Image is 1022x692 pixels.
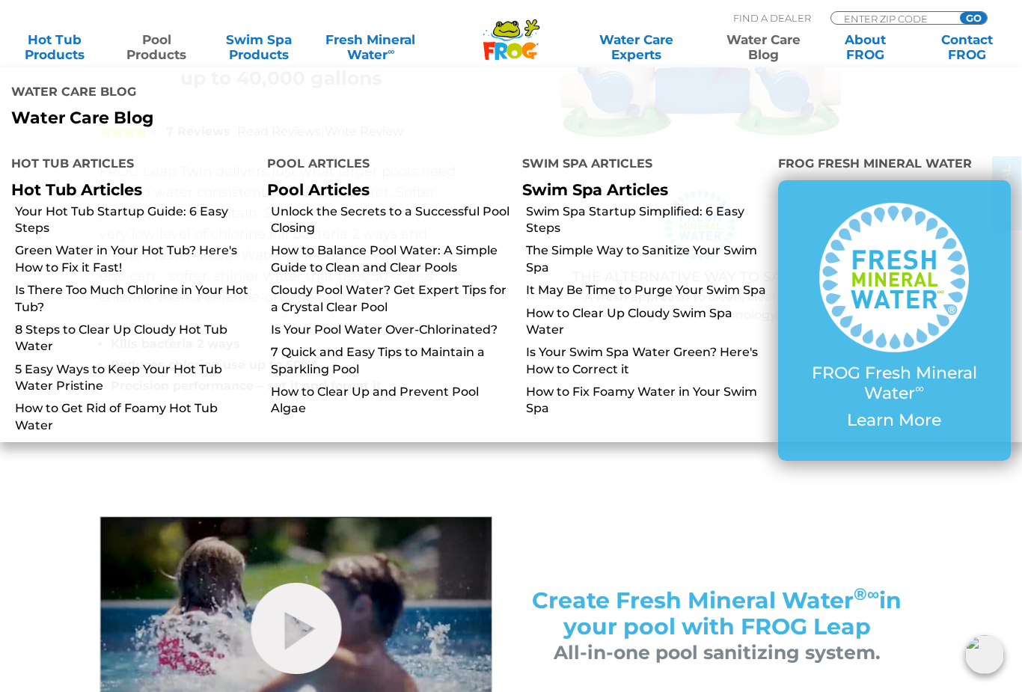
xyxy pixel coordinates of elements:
[526,344,767,378] a: Is Your Swim Spa Water Green? Here's How to Correct it
[532,587,902,640] span: Create Fresh Mineral Water in your pool with FROG Leap
[11,180,142,199] a: Hot Tub Articles
[915,381,924,396] sup: ∞
[808,411,982,430] p: Learn More
[526,203,767,237] a: Swim Spa Startup Simplified: 6 Easy Steps
[826,32,905,62] a: AboutFROG
[15,32,94,62] a: Hot TubProducts
[321,32,420,62] a: Fresh MineralWater∞
[808,364,982,403] p: FROG Fresh Mineral Water
[271,384,512,417] a: How to Clear Up and Prevent Pool Algae
[271,203,512,237] a: Unlock the Secrets to a Successful Pool Closing
[733,11,811,25] p: Find A Dealer
[388,46,394,57] sup: ∞
[117,32,196,62] a: PoolProducts
[928,32,1007,62] a: ContactFROG
[11,79,500,108] h4: Water Care Blog
[842,12,943,25] input: Zip Code Form
[854,584,879,604] sup: ®∞
[219,32,299,62] a: Swim SpaProducts
[572,32,700,62] a: Water CareExperts
[526,282,767,298] a: It May Be Time to Purge Your Swim Spa
[267,150,501,180] h4: Pool Articles
[526,305,767,339] a: How to Clear Up Cloudy Swim Spa Water
[778,150,1012,180] h4: FROG Fresh Mineral Water
[271,242,512,276] a: How to Balance Pool Water: A Simple Guide to Clean and Clear Pools
[15,242,256,276] a: Green Water in Your Hot Tub? Here's How to Fix it Fast!
[960,12,987,24] input: GO
[522,150,756,180] h4: Swim Spa Articles
[526,384,767,417] a: How to Fix Foamy Water in Your Swim Spa
[271,322,512,338] a: Is Your Pool Water Over-Chlorinated?
[15,282,256,316] a: Is There Too Much Chlorine in Your Hot Tub?
[267,180,370,199] a: Pool Articles
[15,322,256,355] a: 8 Steps to Clear Up Cloudy Hot Tub Water
[554,641,881,664] span: All-in-one pool sanitizing system.
[271,344,512,378] a: 7 Quick and Easy Tips to Maintain a Sparkling Pool
[11,150,245,180] h4: Hot Tub Articles
[15,361,256,395] a: 5 Easy Ways to Keep Your Hot Tub Water Pristine
[723,32,803,62] a: Water CareBlog
[15,400,256,434] a: How to Get Rid of Foamy Hot Tub Water
[965,635,1004,674] img: openIcon
[11,108,500,128] p: Water Care Blog
[15,203,256,237] a: Your Hot Tub Startup Guide: 6 Easy Steps
[522,180,668,199] a: Swim Spa Articles
[526,242,767,276] a: The Simple Way to Sanitize Your Swim Spa
[808,203,982,438] a: FROG Fresh Mineral Water∞ Learn More
[271,282,512,316] a: Cloudy Pool Water? Get Expert Tips for a Crystal Clear Pool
